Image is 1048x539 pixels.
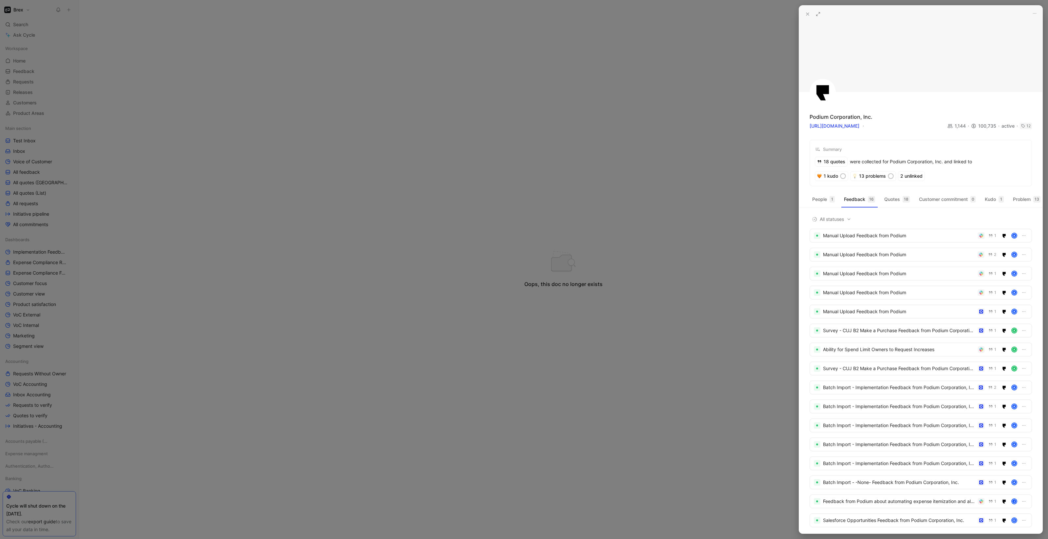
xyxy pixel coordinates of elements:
[994,423,996,427] span: 1
[882,194,912,205] button: Quotes
[1012,233,1017,238] div: A
[823,516,975,524] div: Salesforce Opportunities Feedback from Podium Corporation, Inc.
[823,403,975,410] div: Batch Import - Implementation Feedback from Podium Corporation, Inc.
[1001,517,1007,524] img: www.podium.com
[987,422,998,429] button: 1
[823,365,975,372] div: Survey - CUJ B2 Make a Purchase Feedback from Podium Corporation, Inc.
[987,289,998,296] button: 1
[810,513,1032,527] a: Salesforce Opportunities Feedback from Podium Corporation, Inc.1D
[987,403,998,410] button: 1
[810,123,859,129] a: [URL][DOMAIN_NAME]
[994,499,996,503] span: 1
[1012,271,1017,276] div: A
[810,362,1032,375] a: Survey - CUJ B2 Make a Purchase Feedback from Podium Corporation, Inc.1A
[1001,327,1007,334] img: www.podium.com
[1001,308,1007,315] img: www.podium.com
[994,480,996,484] span: 1
[994,234,996,238] span: 1
[994,291,996,295] span: 1
[1001,403,1007,410] img: www.podium.com
[868,196,875,203] div: 16
[810,494,1032,508] a: Feedback from Podium about automating expense itemization and allocation1J
[852,174,857,178] img: 💡
[851,171,896,181] div: 13 problems
[812,215,851,223] span: All statuses
[1001,232,1007,239] img: www.podium.com
[1012,366,1017,371] div: A
[987,498,998,505] button: 1
[987,517,998,524] button: 1
[987,365,998,372] button: 1
[1001,270,1007,277] img: www.podium.com
[1012,518,1017,523] div: D
[1012,385,1017,390] div: A
[987,460,998,467] button: 1
[1012,252,1017,257] div: A
[810,476,1032,489] a: Batch Import - -None- Feedback from Podium Corporation, Inc.1A
[1026,123,1031,129] div: 12
[823,327,975,334] div: Survey - CUJ B2 Make a Purchase Feedback from Podium Corporation, Inc.
[810,194,837,205] button: People
[810,457,1032,470] a: Batch Import - Implementation Feedback from Podium Corporation, Inc.1A
[823,384,975,391] div: Batch Import - Implementation Feedback from Podium Corporation, Inc.
[1012,347,1017,352] div: A
[815,157,847,166] div: 18 quotes
[810,438,1032,451] a: Batch Import - Implementation Feedback from Podium Corporation, Inc.1A
[810,419,1032,432] a: Batch Import - Implementation Feedback from Podium Corporation, Inc.1A
[994,404,996,408] span: 1
[1001,479,1007,486] img: www.podium.com
[1001,384,1007,391] img: www.podium.com
[823,232,975,240] div: Manual Upload Feedback from Podium
[987,346,998,353] button: 1
[1012,461,1017,466] div: A
[810,324,1032,337] a: Survey - CUJ B2 Make a Purchase Feedback from Podium Corporation, Inc.1A
[994,253,996,257] span: 2
[987,327,998,334] button: 1
[810,286,1032,299] a: Manual Upload Feedback from Podium1A
[815,171,848,181] div: 1 kudo
[1012,499,1017,504] div: J
[823,440,975,448] div: Batch Import - Implementation Feedback from Podium Corporation, Inc.
[916,194,978,205] button: Customer commitment
[1010,194,1043,205] button: Problem
[823,308,975,315] div: Manual Upload Feedback from Podium
[1001,365,1007,372] img: www.podium.com
[823,497,975,505] div: Feedback from Podium about automating expense itemization and allocation
[1001,122,1020,130] div: active
[810,113,872,121] div: Podium Corporation, Inc.
[994,329,996,332] span: 1
[1001,422,1007,429] img: www.podium.com
[982,194,1006,205] button: Kudo
[903,196,910,203] div: 18
[999,196,1004,203] div: 1
[987,270,998,277] button: 1
[987,479,998,486] button: 1
[823,289,975,296] div: Manual Upload Feedback from Podium
[994,386,996,389] span: 2
[841,194,878,205] button: Feedback
[1001,346,1007,353] img: www.podium.com
[1012,290,1017,295] div: A
[830,196,835,203] div: 1
[994,442,996,446] span: 1
[810,267,1032,280] a: Manual Upload Feedback from Podium1A
[994,461,996,465] span: 1
[815,145,842,153] div: Summary
[1012,404,1017,409] div: A
[1012,442,1017,447] div: A
[994,310,996,314] span: 1
[987,441,998,448] button: 1
[823,270,975,278] div: Manual Upload Feedback from Podium
[947,122,971,130] div: 1,144
[815,157,972,166] div: were collected for Podium Corporation, Inc. and linked to
[987,251,998,258] button: 2
[1012,328,1017,333] div: A
[810,215,853,224] button: All statuses
[970,196,976,203] div: 0
[994,518,996,522] span: 1
[817,174,822,178] img: 🧡
[823,422,975,429] div: Batch Import - Implementation Feedback from Podium Corporation, Inc.
[1001,289,1007,296] img: www.podium.com
[994,272,996,276] span: 1
[1033,196,1040,203] div: 13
